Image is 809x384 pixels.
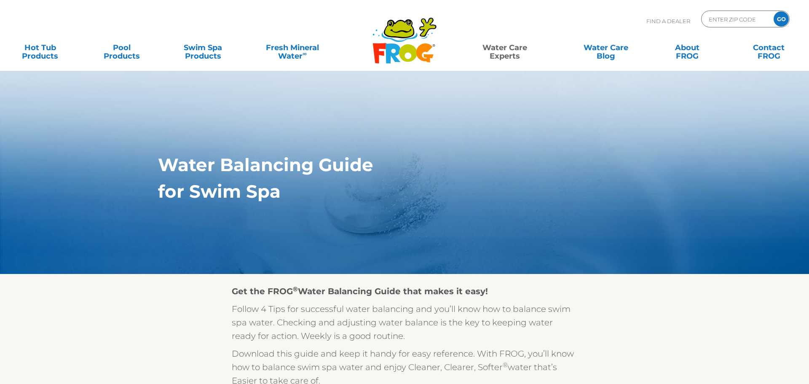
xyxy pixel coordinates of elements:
[171,39,235,56] a: Swim SpaProducts
[737,39,801,56] a: ContactFROG
[90,39,153,56] a: PoolProducts
[646,11,690,32] p: Find A Dealer
[253,39,332,56] a: Fresh MineralWater∞
[232,286,488,296] strong: Get the FROG Water Balancing Guide that makes it easy!
[232,302,577,343] p: Follow 4 Tips for successful water balancing and you’ll know how to balance swim spa water. Check...
[774,11,789,27] input: GO
[708,13,765,25] input: Zip Code Form
[453,39,556,56] a: Water CareExperts
[656,39,719,56] a: AboutFROG
[574,39,638,56] a: Water CareBlog
[8,39,72,56] a: Hot TubProducts
[293,285,298,293] sup: ®
[158,155,612,175] h1: Water Balancing Guide
[158,181,612,201] h1: for Swim Spa
[503,361,508,369] sup: ®
[303,50,307,57] sup: ∞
